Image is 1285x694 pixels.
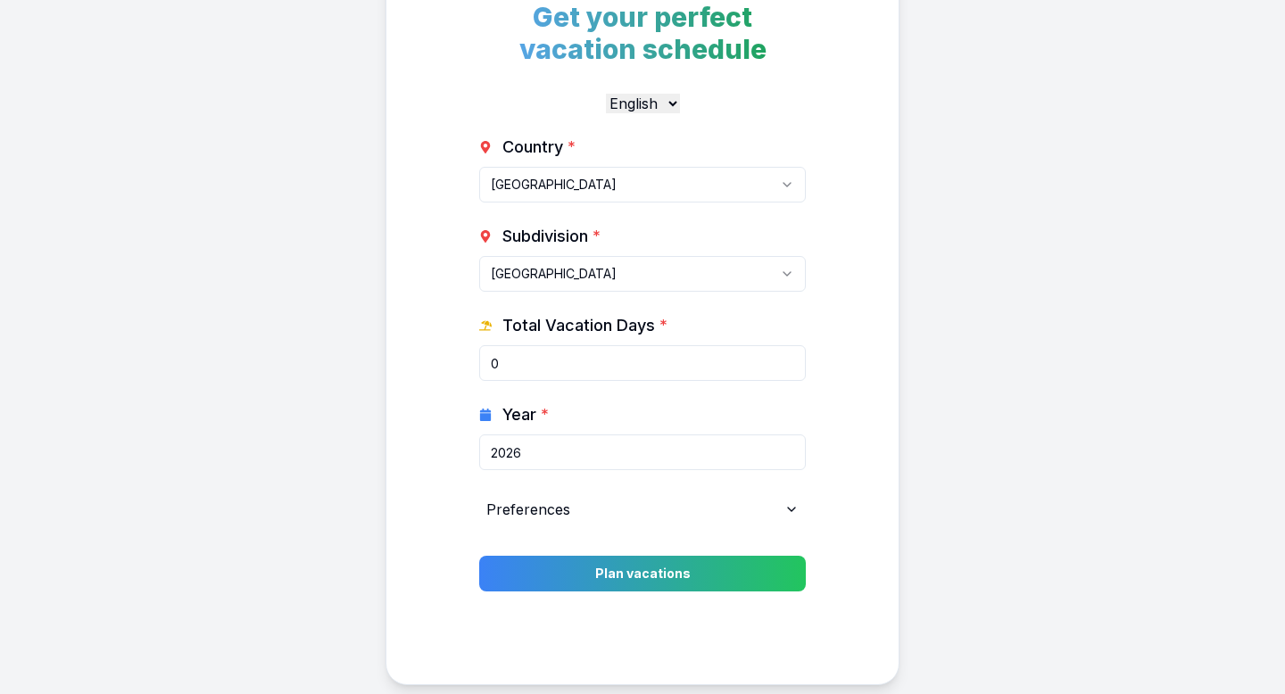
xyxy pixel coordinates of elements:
[479,1,806,65] h1: Get your perfect vacation schedule
[502,135,576,160] span: Country
[486,499,570,520] span: Preferences
[502,224,601,249] span: Subdivision
[502,313,667,338] span: Total Vacation Days
[502,402,549,427] span: Year
[479,556,806,591] button: Plan vacations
